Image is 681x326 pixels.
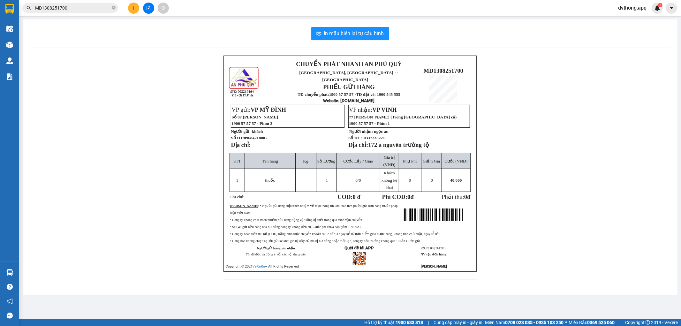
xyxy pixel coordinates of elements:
[128,3,139,14] button: plus
[424,67,463,74] span: MD1308251700
[374,129,388,134] span: ngọc an
[421,253,446,256] strong: NV tạo đơn hàng
[299,70,398,82] span: [GEOGRAPHIC_DATA], [GEOGRAPHIC_DATA] ↔ [GEOGRAPHIC_DATA]
[409,178,411,183] span: 0
[356,178,361,183] span: /0
[364,135,385,140] span: 0337235221
[230,194,244,199] span: Ghi chú:
[257,246,295,250] strong: Người gửi hàng xác nhận
[161,6,165,10] span: aim
[368,141,429,148] span: 172 a nguyên trường tộ
[324,29,384,37] span: In mẫu biên lai tự cấu hình
[253,264,265,269] a: VeXeRe
[231,135,267,140] strong: Số ĐT:
[323,98,375,103] strong: : [DOMAIN_NAME]
[467,193,470,200] span: đ
[403,159,417,163] span: Phụ Phí
[450,178,462,183] span: 40.000
[396,320,423,325] strong: 1900 633 818
[5,4,14,14] img: logo-vxr
[112,5,116,11] span: close-circle
[353,193,360,200] span: 0 đ
[26,6,31,10] span: search
[337,193,360,200] strong: COD:
[669,5,675,11] span: caret-down
[382,193,414,200] strong: Phí COD: đ
[659,3,661,7] span: 1
[464,193,467,200] span: 0
[7,313,13,319] span: message
[423,159,440,163] span: Giảm Giá
[329,92,356,97] strong: 1900 57 57 57 -
[655,5,660,11] img: icon-new-feature
[323,98,338,103] span: Website
[349,106,397,113] span: VP nhận:
[658,3,662,7] sup: 1
[421,246,445,250] span: 09:29:03 [DATE]
[303,159,308,163] span: Kg
[434,319,483,326] span: Cung cấp máy in - giấy in:
[311,27,389,40] button: printerIn mẫu biên lai tự cấu hình
[6,57,13,64] img: warehouse-icon
[323,84,375,90] strong: PHIẾU GỬI HÀNG
[569,319,615,326] span: Miền Bắc
[230,225,362,229] span: • Sau 48 giờ nếu hàng hóa hư hỏng công ty không đền bù, Cước phí chưa bao gồm 10% VAT.
[112,6,116,10] span: close-circle
[230,204,398,215] span: : • Người gửi hàng chịu trách nhiệm về mọi thông tin khai báo trên phiếu gửi đơn hàng trước pháp ...
[252,129,263,134] span: khách
[6,42,13,48] img: warehouse-icon
[262,159,278,163] span: Tên hàng
[230,239,421,243] span: • Hàng hóa không được người gửi kê khai giá trị đầy đủ mà bị hư hỏng hoặc thất lạc, công ty bồi t...
[444,159,467,163] span: Cước (VNĐ)
[228,66,260,98] img: logo
[383,155,396,167] span: Giá trị (VNĐ)
[143,3,154,14] button: file-add
[230,232,440,236] span: • Công ty hoàn tiền thu hộ (COD) bằng hình thức chuyển khoản sau 2 đến 3 ngày kể từ thời điểm gia...
[349,121,390,126] span: 1900 57 57 57 - Phím 1
[646,320,650,325] span: copyright
[231,129,251,134] strong: Người gửi:
[231,141,251,148] strong: Địa chỉ:
[6,73,13,80] img: solution-icon
[158,3,169,14] button: aim
[485,319,564,326] span: Miền Nam
[364,319,423,326] span: Hỗ trợ kỹ thuật:
[382,171,397,190] span: Khách không kê khai
[35,4,110,11] input: Tìm tên, số ĐT hoặc mã đơn
[666,3,677,14] button: caret-down
[230,218,362,222] span: • Công ty không chịu trách nhiệm nếu hàng động vật sống bị chết trong quá trình vận chuyển
[407,193,410,200] span: 0
[619,319,620,326] span: |
[236,178,238,183] span: 1
[348,135,363,140] strong: Số ĐT :
[316,31,322,37] span: printer
[431,178,433,183] span: 0
[132,6,136,10] span: plus
[226,264,299,269] span: Copyright © 2021 – All Rights Reserved
[233,159,241,163] span: STT
[613,4,652,12] span: dvthong.apq
[230,204,258,208] strong: [PERSON_NAME]
[7,298,13,304] span: notification
[349,129,373,134] strong: Người nhận:
[231,115,278,119] span: Số 87 [PERSON_NAME]
[344,246,374,250] strong: Quét để tải APP
[6,269,13,276] img: warehouse-icon
[587,320,615,325] strong: 0369 525 060
[246,253,306,256] span: Tôi đã đọc và đồng ý với các nội dung trên
[349,115,457,119] span: 77 [PERSON_NAME] (Trong [GEOGRAPHIC_DATA] cũ)
[231,121,272,126] span: 1900 57 57 57 - Phím 3
[565,321,567,324] span: ⚪️
[296,61,402,67] strong: CHUYỂN PHÁT NHANH AN PHÚ QUÝ
[298,92,329,97] strong: TĐ chuyển phát:
[505,320,564,325] strong: 0708 023 035 - 0935 103 250
[372,106,397,113] span: VP VINH
[326,178,328,183] span: 1
[146,6,151,10] span: file-add
[348,141,368,148] strong: Địa chỉ:
[251,106,286,113] span: VP MỸ ĐÌNH
[356,92,400,97] strong: TĐ đặt vé: 1900 545 555
[356,178,358,183] span: 0
[7,284,13,290] span: question-circle
[442,193,470,200] span: Phải thu:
